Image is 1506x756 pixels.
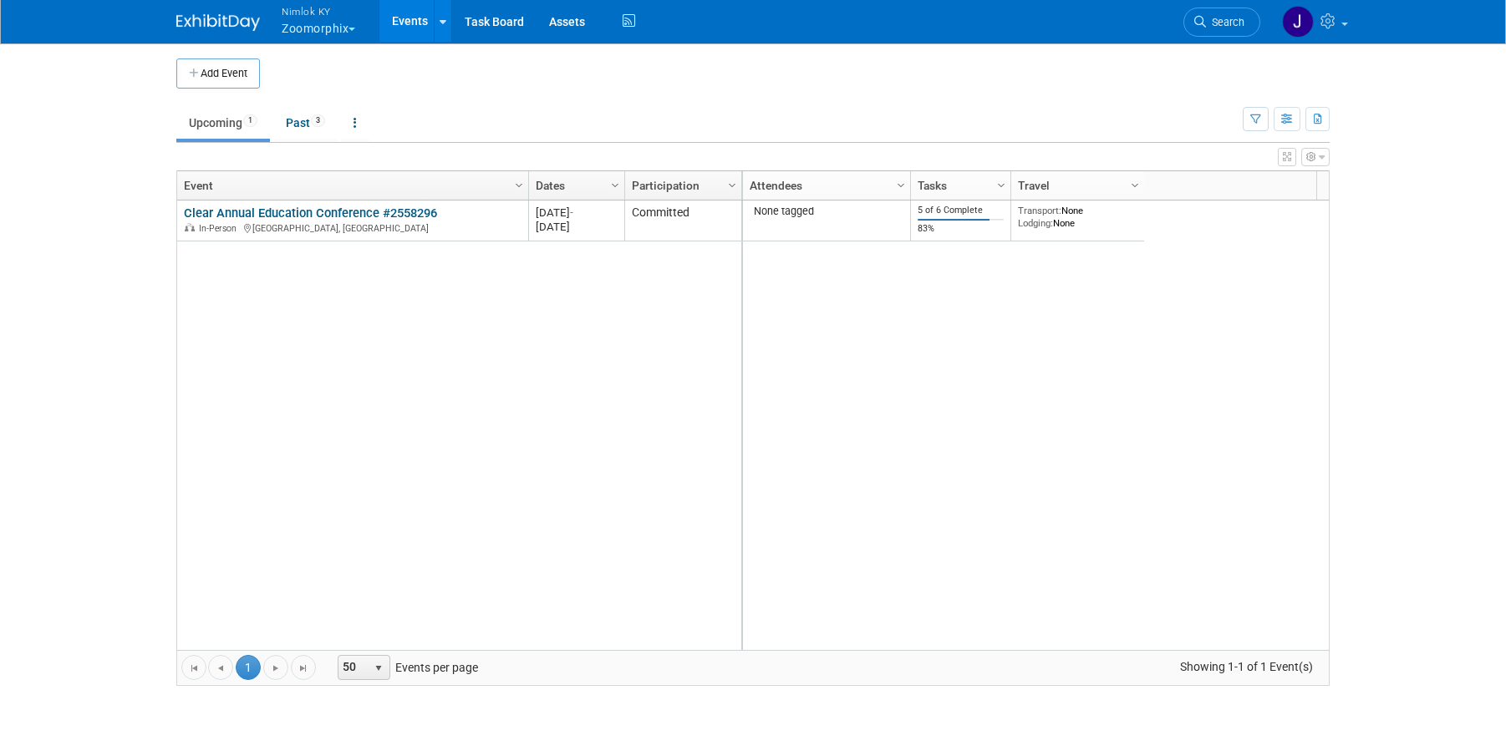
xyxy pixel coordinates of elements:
span: Go to the next page [269,662,282,675]
a: Column Settings [511,171,529,196]
span: Column Settings [894,179,908,192]
span: select [372,662,385,675]
span: Search [1206,16,1244,28]
span: Lodging: [1018,217,1053,229]
div: [DATE] [536,220,617,234]
span: Nimlok KY [282,3,355,20]
div: [GEOGRAPHIC_DATA], [GEOGRAPHIC_DATA] [184,221,521,235]
a: Column Settings [1127,171,1145,196]
span: 1 [243,114,257,127]
a: Participation [632,171,730,200]
a: Go to the first page [181,655,206,680]
a: Search [1183,8,1260,37]
span: Showing 1-1 of 1 Event(s) [1165,655,1329,678]
span: 1 [236,655,261,680]
span: Column Settings [608,179,622,192]
div: 83% [918,223,1005,235]
a: Column Settings [893,171,911,196]
a: Upcoming1 [176,107,270,139]
span: 3 [311,114,325,127]
div: [DATE] [536,205,617,220]
button: Add Event [176,58,260,89]
a: Go to the next page [263,655,288,680]
span: - [570,206,573,219]
span: Transport: [1018,205,1061,216]
span: Go to the first page [187,662,201,675]
span: Column Settings [512,179,526,192]
span: Events per page [317,655,495,680]
div: None tagged [750,205,904,218]
img: In-Person Event [185,223,195,231]
a: Go to the last page [291,655,316,680]
span: Go to the last page [297,662,310,675]
a: Column Settings [993,171,1011,196]
a: Dates [536,171,613,200]
a: Event [184,171,517,200]
a: Clear Annual Education Conference #2558296 [184,205,437,221]
a: Column Settings [607,171,625,196]
a: Attendees [750,171,899,200]
span: Column Settings [725,179,739,192]
a: Go to the previous page [208,655,233,680]
span: Go to the previous page [214,662,227,675]
a: Past3 [273,107,338,139]
a: Column Settings [724,171,742,196]
span: Column Settings [995,179,1008,192]
a: Travel [1018,171,1133,200]
span: Column Settings [1128,179,1142,192]
div: 5 of 6 Complete [918,205,1005,216]
span: In-Person [199,223,242,234]
div: None None [1018,205,1138,229]
td: Committed [624,200,741,241]
img: ExhibitDay [176,14,260,31]
a: Tasks [918,171,1000,200]
span: 50 [338,656,367,679]
img: Jamie Dunn [1282,6,1314,38]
